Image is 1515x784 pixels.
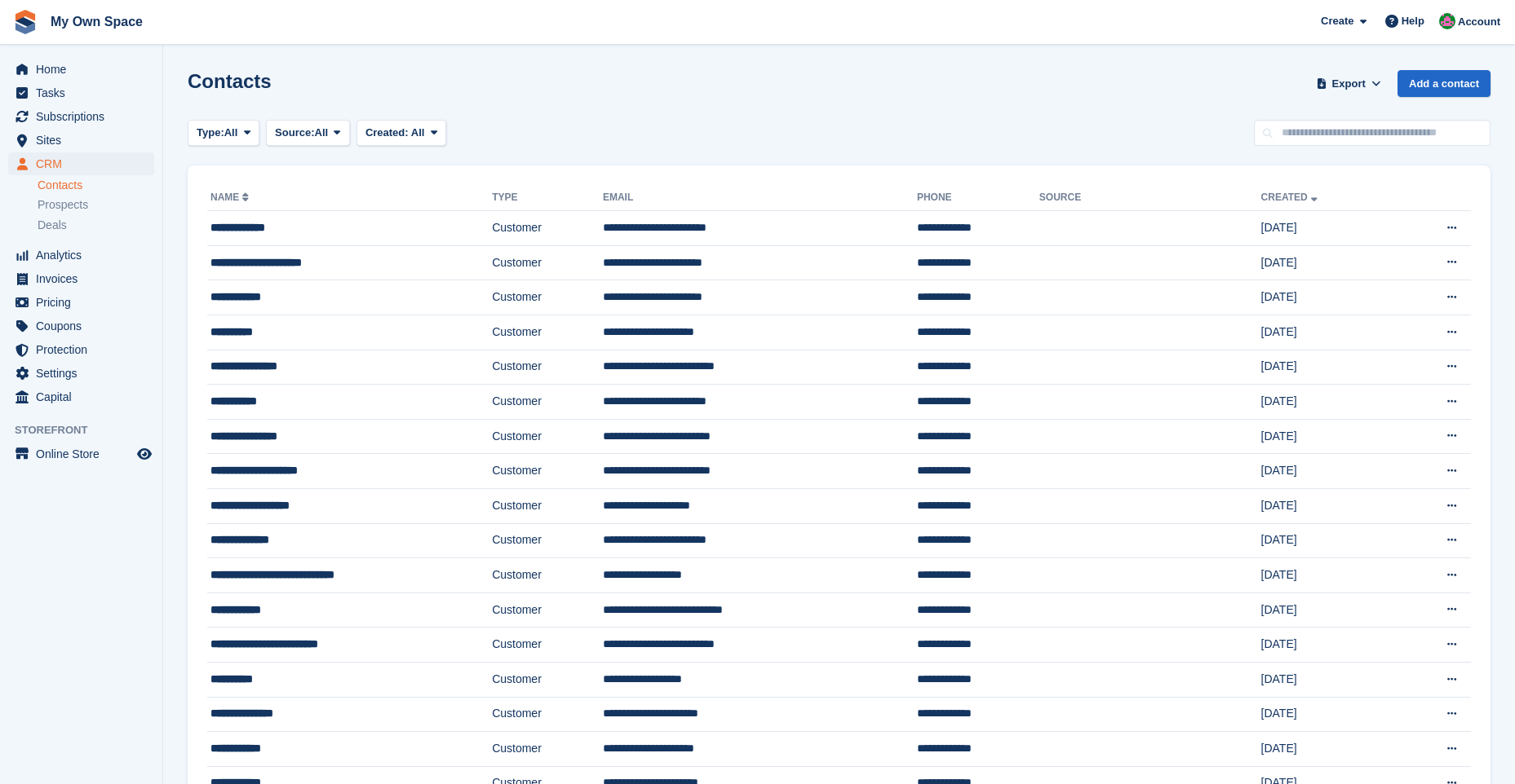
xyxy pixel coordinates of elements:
[8,385,154,408] a: menu
[36,129,134,152] span: Sites
[224,125,238,141] span: All
[492,732,603,767] td: Customer
[1261,628,1395,663] td: [DATE]
[38,196,154,214] a: Prospects
[492,211,603,246] td: Customer
[188,120,259,147] button: Type: All
[36,81,134,104] span: Tasks
[1261,592,1395,628] td: [DATE]
[36,443,134,465] span: Online Store
[1313,70,1384,97] button: Export
[1261,315,1395,350] td: [DATE]
[8,58,154,81] a: menu
[492,558,603,593] td: Customer
[36,267,134,290] span: Invoices
[197,125,224,141] span: Type:
[1261,350,1395,385] td: [DATE]
[492,185,603,211] th: Type
[1261,523,1395,558] td: [DATE]
[357,120,446,147] button: Created: All
[8,105,154,128] a: menu
[36,244,134,266] span: Analytics
[603,185,917,211] th: Email
[38,218,67,233] span: Deals
[492,280,603,315] td: Customer
[315,125,329,141] span: All
[135,444,154,464] a: Preview store
[210,192,252,203] a: Name
[492,315,603,350] td: Customer
[492,628,603,663] td: Customer
[15,422,162,438] span: Storefront
[36,362,134,385] span: Settings
[38,178,154,193] a: Contacts
[38,217,154,234] a: Deals
[1039,185,1261,211] th: Source
[1261,419,1395,454] td: [DATE]
[1261,385,1395,420] td: [DATE]
[365,126,409,139] span: Created:
[917,185,1039,211] th: Phone
[188,70,272,92] h1: Contacts
[1261,280,1395,315] td: [DATE]
[492,523,603,558] td: Customer
[492,385,603,420] td: Customer
[8,267,154,290] a: menu
[8,244,154,266] a: menu
[36,338,134,361] span: Protection
[492,697,603,732] td: Customer
[1261,662,1395,697] td: [DATE]
[36,152,134,175] span: CRM
[1402,13,1424,29] span: Help
[275,125,314,141] span: Source:
[36,105,134,128] span: Subscriptions
[8,315,154,337] a: menu
[1332,76,1366,92] span: Export
[1458,14,1500,30] span: Account
[36,58,134,81] span: Home
[8,152,154,175] a: menu
[492,662,603,697] td: Customer
[1261,697,1395,732] td: [DATE]
[492,245,603,280] td: Customer
[1261,211,1395,246] td: [DATE]
[492,488,603,523] td: Customer
[36,385,134,408] span: Capital
[411,126,425,139] span: All
[8,81,154,104] a: menu
[8,338,154,361] a: menu
[8,291,154,314] a: menu
[38,197,88,213] span: Prospects
[266,120,350,147] button: Source: All
[1261,245,1395,280] td: [DATE]
[492,350,603,385] td: Customer
[44,8,149,35] a: My Own Space
[1261,192,1321,203] a: Created
[492,419,603,454] td: Customer
[8,362,154,385] a: menu
[1261,488,1395,523] td: [DATE]
[1398,70,1491,97] a: Add a contact
[8,443,154,465] a: menu
[1261,558,1395,593] td: [DATE]
[1321,13,1353,29] span: Create
[492,592,603,628] td: Customer
[36,291,134,314] span: Pricing
[1261,732,1395,767] td: [DATE]
[8,129,154,152] a: menu
[36,315,134,337] span: Coupons
[1261,454,1395,489] td: [DATE]
[13,10,38,34] img: stora-icon-8386f47178a22dfd0bd8f6a31ec36ba5ce8667c1dd55bd0f319d3a0aa187defe.svg
[1439,13,1455,29] img: Lucy Parry
[492,454,603,489] td: Customer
